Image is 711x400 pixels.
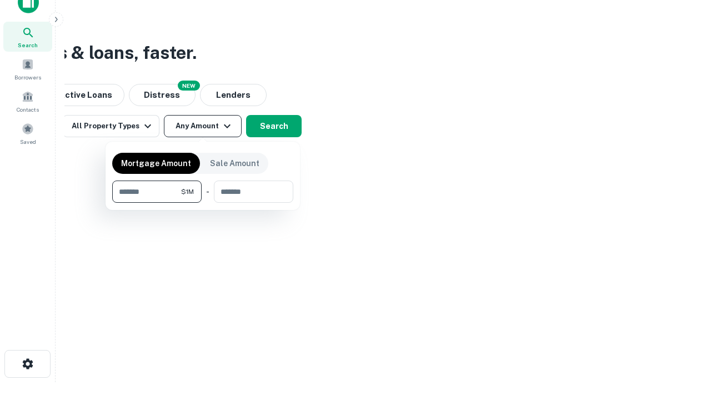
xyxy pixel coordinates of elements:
iframe: Chat Widget [655,311,711,364]
p: Sale Amount [210,157,259,169]
span: $1M [181,187,194,197]
div: - [206,181,209,203]
p: Mortgage Amount [121,157,191,169]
